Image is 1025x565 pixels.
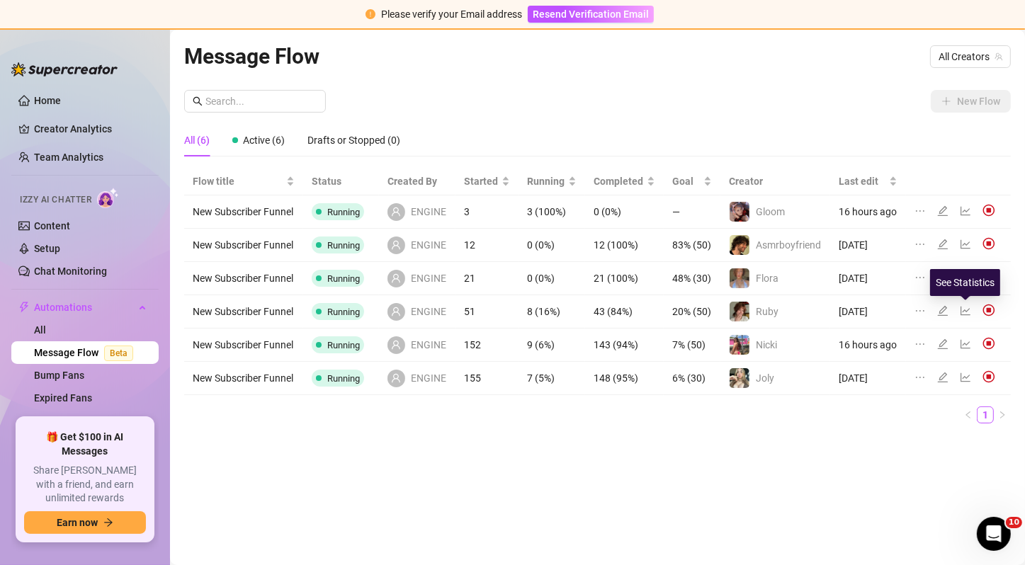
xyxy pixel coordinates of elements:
th: Status [303,168,379,195]
a: All [34,324,46,336]
span: line-chart [960,305,971,316]
td: New Subscriber Funnel [184,362,303,395]
span: user [391,307,401,316]
span: Automations [34,296,135,319]
th: Last edit [830,168,906,195]
span: Goal [672,173,701,189]
span: Ruby [756,306,778,317]
span: ENGINE [411,370,446,386]
span: Resend Verification Email [533,8,649,20]
img: svg%3e [982,204,995,217]
th: Created By [379,168,455,195]
span: left [964,411,973,419]
span: Started [464,173,499,189]
span: arrow-right [103,518,113,527]
th: Started [455,168,519,195]
span: Running [327,340,360,350]
button: left [960,406,977,423]
span: ENGINE [411,270,446,286]
a: Setup [34,243,60,254]
span: edit [937,372,948,383]
span: Flora [756,273,778,284]
img: svg%3e [982,237,995,250]
span: Earn now [57,517,98,528]
td: 6% (30) [664,362,720,395]
span: Running [327,207,360,217]
span: thunderbolt [18,302,30,313]
td: 8 (16%) [519,295,585,329]
td: 12 [455,229,519,262]
td: 12 (100%) [585,229,664,262]
button: Resend Verification Email [528,6,654,23]
li: Previous Page [960,406,977,423]
td: New Subscriber Funnel [184,195,303,229]
span: ENGINE [411,304,446,319]
span: Running [327,373,360,384]
a: Bump Fans [34,370,84,381]
div: Drafts or Stopped (0) [307,132,400,148]
td: 0 (0%) [519,229,585,262]
td: [DATE] [830,295,906,329]
button: New Flow [931,90,1011,113]
td: 3 (100%) [519,195,585,229]
span: 🎁 Get $100 in AI Messages [24,430,146,458]
td: 7% (50) [664,329,720,362]
span: user [391,340,401,350]
td: [DATE] [830,362,906,395]
span: Asmrboyfriend [756,239,821,251]
span: Last edit [839,173,886,189]
img: Ruby [730,302,749,321]
td: 9 (6%) [519,329,585,362]
li: 1 [977,406,994,423]
input: Search... [205,93,317,109]
span: search [193,96,203,106]
img: Flora [730,268,749,288]
td: 155 [455,362,519,395]
span: edit [937,338,948,350]
span: ellipsis [914,239,926,250]
span: line-chart [960,338,971,350]
iframe: Intercom live chat [977,517,1011,551]
button: Earn nowarrow-right [24,511,146,534]
th: Running [519,168,585,195]
img: AI Chatter [97,188,119,208]
img: logo-BBDzfeDw.svg [11,62,118,76]
span: Izzy AI Chatter [20,193,91,207]
span: Nicki [756,339,777,350]
a: Home [34,95,61,106]
img: svg%3e [982,370,995,383]
a: Message FlowBeta [34,347,139,358]
span: ellipsis [914,372,926,383]
span: All Creators [939,46,1002,67]
th: Goal [664,168,720,195]
td: — [664,195,720,229]
span: user [391,273,401,283]
td: New Subscriber Funnel [184,229,303,262]
span: line-chart [960,205,971,217]
img: svg%3e [982,304,995,316]
img: Nicki [730,335,749,355]
div: Please verify your Email address [381,6,522,22]
span: exclamation-circle [366,9,375,19]
td: 16 hours ago [830,329,906,362]
li: Next Page [994,406,1011,423]
span: ellipsis [914,338,926,350]
a: Content [34,220,70,232]
span: 10 [1006,517,1022,528]
img: Joly [730,368,749,388]
span: Share [PERSON_NAME] with a friend, and earn unlimited rewards [24,464,146,506]
td: 152 [455,329,519,362]
div: All (6) [184,132,210,148]
span: ENGINE [411,337,446,353]
th: Creator [720,168,831,195]
td: 83% (50) [664,229,720,262]
th: Flow title [184,168,303,195]
td: 43 (84%) [585,295,664,329]
span: team [995,52,1003,61]
a: Chat Monitoring [34,266,107,277]
td: [DATE] [830,262,906,295]
button: right [994,406,1011,423]
th: Completed [585,168,664,195]
span: user [391,207,401,217]
span: line-chart [960,372,971,383]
